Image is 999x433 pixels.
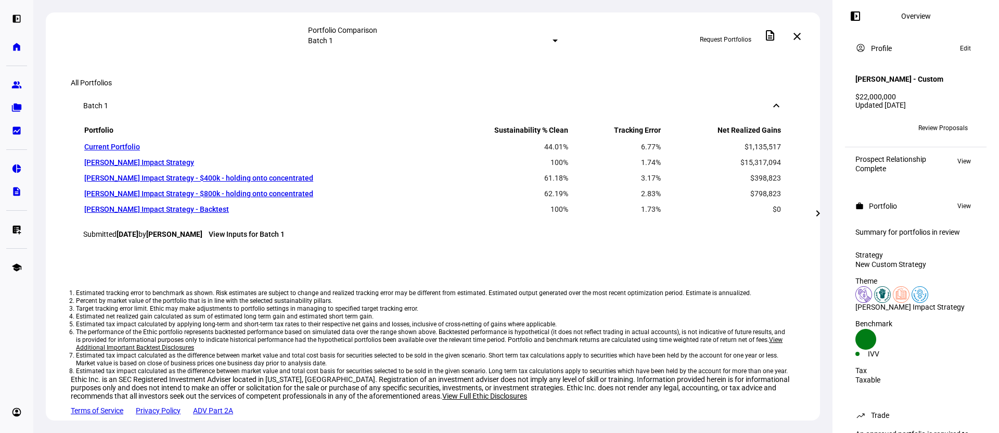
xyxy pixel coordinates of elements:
[11,14,22,24] eth-mat-symbol: left_panel_open
[791,30,803,43] mat-icon: close
[570,171,661,185] td: 3.17%
[855,42,976,55] eth-panel-overview-card-header: Profile
[76,352,790,367] li: Estimated tax impact calculated as the difference between market value and total cost basis for s...
[855,260,976,269] div: New Custom Strategy
[84,143,140,151] a: Current Portfolio
[691,31,760,48] button: Request Portfolios
[960,42,971,55] span: Edit
[6,74,27,95] a: group
[855,303,976,311] div: [PERSON_NAME] Impact Strategy
[849,10,862,22] mat-icon: left_panel_open
[76,305,790,313] li: Target tracking error limit. Ethic may make adjustments to portfolio settings in managing to spec...
[432,202,569,216] td: 100%
[432,125,569,138] th: Sustainability % Clean
[11,262,22,273] eth-mat-symbol: school
[901,12,931,20] div: Overview
[855,93,976,101] div: $22,000,000
[76,321,790,328] li: Estimated tax impact calculated by applying long-term and short-term tax rates to their respectiv...
[71,406,123,415] a: Terms of Service
[855,286,872,303] img: poverty.colored.svg
[871,411,889,419] div: Trade
[432,155,569,170] td: 100%
[662,155,782,170] td: $15,317,094
[308,26,558,34] div: Portfolio Comparison
[209,230,285,238] a: View Inputs for Batch 1
[855,101,976,109] div: Updated [DATE]
[84,125,431,138] th: Portfolio
[918,120,968,136] span: Review Proposals
[871,44,892,53] div: Profile
[855,320,976,328] div: Benchmark
[193,406,233,415] a: ADV Part 2A
[855,155,926,163] div: Prospect Relationship
[432,171,569,185] td: 61.18%
[764,29,776,42] mat-icon: description
[76,328,790,352] li: The performance of the Ethic portfolio represents backtested performance based on simulated data ...
[855,251,976,259] div: Strategy
[957,200,971,212] span: View
[570,155,661,170] td: 1.74%
[700,31,751,48] span: Request Portfolios
[6,158,27,179] a: pie_chart
[855,277,976,285] div: Theme
[855,410,866,421] mat-icon: trending_up
[662,202,782,216] td: $0
[876,124,883,132] span: RJ
[570,139,661,154] td: 6.77%
[955,42,976,55] button: Edit
[76,313,790,321] li: Estimated net realized gain calculated as sum of estimated long term gain and estimated short ter...
[662,125,782,138] th: Net Realized Gains
[6,181,27,202] a: description
[6,97,27,118] a: folder_copy
[11,42,22,52] eth-mat-symbol: home
[11,407,22,417] eth-mat-symbol: account_circle
[855,75,943,83] h4: [PERSON_NAME] - Custom
[308,36,333,45] mat-select-trigger: Batch 1
[84,189,313,198] a: [PERSON_NAME] Impact Strategy - $800k - holding onto concentrated
[957,155,971,168] span: View
[83,230,783,238] div: Submitted
[442,392,527,400] span: View Full Ethic Disclosures
[570,202,661,216] td: 1.73%
[6,36,27,57] a: home
[76,336,783,351] span: View Additional Important Backtest Disclosures
[874,286,891,303] img: racialJustice.colored.svg
[855,164,926,173] div: Complete
[11,125,22,136] eth-mat-symbol: bid_landscape
[855,409,976,422] eth-panel-overview-card-header: Trade
[84,205,229,213] a: [PERSON_NAME] Impact Strategy - Backtest
[11,163,22,174] eth-mat-symbol: pie_chart
[570,125,661,138] th: Tracking Error
[812,207,824,220] mat-icon: chevron_right
[855,366,976,375] div: Tax
[432,186,569,201] td: 62.19%
[855,228,976,236] div: Summary for portfolios in review
[83,101,108,110] div: Batch 1
[11,80,22,90] eth-mat-symbol: group
[84,174,313,182] a: [PERSON_NAME] Impact Strategy - $400k - holding onto concentrated
[662,139,782,154] td: $1,135,517
[869,202,897,210] div: Portfolio
[146,230,202,238] strong: [PERSON_NAME]
[136,406,181,415] a: Privacy Policy
[855,202,864,210] mat-icon: work
[84,158,194,167] a: [PERSON_NAME] Impact Strategy
[910,120,976,136] button: Review Proposals
[71,375,795,400] div: Ethic Inc. is an SEC Registered Investment Adviser located in [US_STATE], [GEOGRAPHIC_DATA]. Regi...
[71,79,795,87] div: All Portfolios
[662,171,782,185] td: $398,823
[952,200,976,212] button: View
[662,186,782,201] td: $798,823
[432,139,569,154] td: 44.01%
[76,289,790,297] li: Estimated tracking error to benchmark as shown. Risk estimates are subject to change and realized...
[860,124,868,132] span: KK
[6,120,27,141] a: bid_landscape
[76,297,790,305] li: Percent by market value of the portfolio that is in line with the selected sustainability pillars.
[11,224,22,235] eth-mat-symbol: list_alt_add
[855,200,976,212] eth-panel-overview-card-header: Portfolio
[117,230,138,238] strong: [DATE]
[76,367,790,375] li: Estimated tax impact calculated as the difference between market value and total cost basis for s...
[138,230,202,238] span: by
[868,350,916,358] div: IVV
[855,376,976,384] div: Taxable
